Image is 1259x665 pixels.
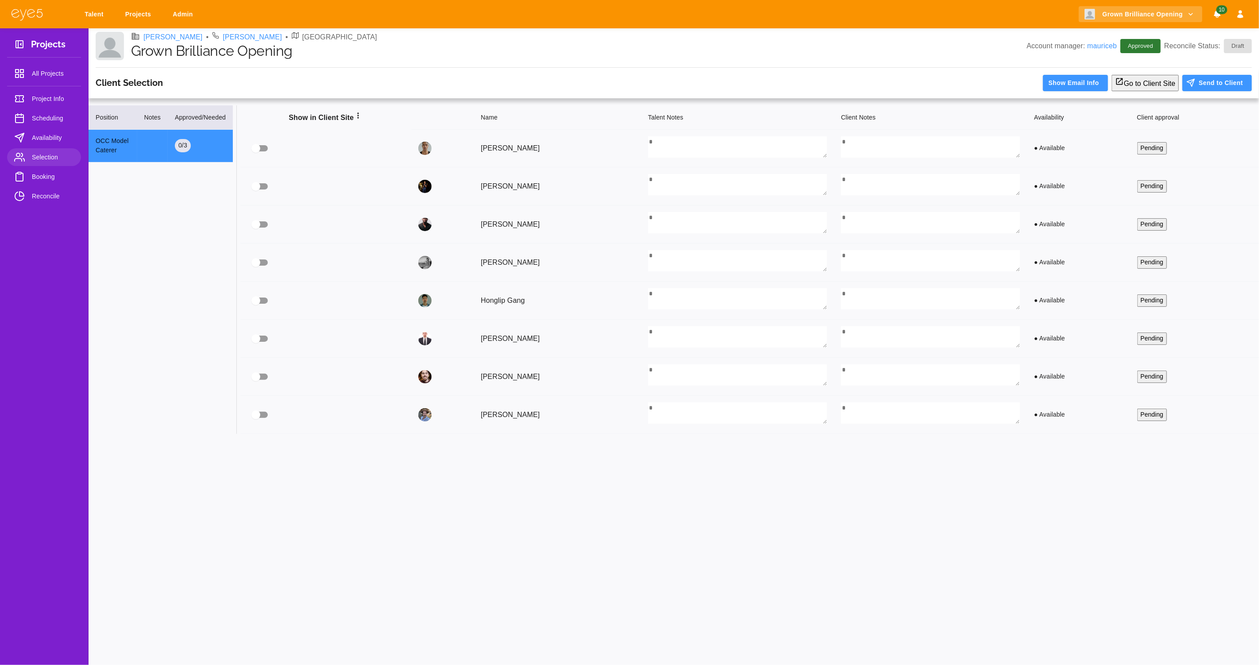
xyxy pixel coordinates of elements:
[1034,334,1123,344] div: ● Available
[1034,143,1123,153] div: ● Available
[1085,9,1095,19] img: Client logo
[418,256,432,269] img: profile_picture
[481,295,634,306] p: Honglip Gang
[32,93,74,104] span: Project Info
[7,168,81,186] a: Booking
[1226,42,1250,50] span: Draft
[1137,371,1167,383] button: Pending
[1034,372,1123,382] div: ● Available
[96,77,163,88] h3: Client Selection
[137,105,168,130] th: Notes
[1209,6,1225,23] button: Notifications
[1216,5,1227,14] span: 10
[89,129,137,162] td: OCC Model Caterer
[1034,410,1123,420] div: ● Available
[11,8,43,21] img: eye5
[1137,218,1167,231] button: Pending
[1123,42,1159,50] span: Approved
[32,68,74,79] span: All Projects
[240,105,411,130] th: Show in Client Site
[89,105,137,130] th: Position
[1137,180,1167,193] button: Pending
[302,32,377,43] p: [GEOGRAPHIC_DATA]
[7,109,81,127] a: Scheduling
[223,32,282,43] a: [PERSON_NAME]
[481,143,634,154] p: [PERSON_NAME]
[481,333,634,344] p: [PERSON_NAME]
[131,43,1027,59] h1: Grown Brilliance Opening
[32,171,74,182] span: Booking
[1034,258,1123,267] div: ● Available
[7,129,81,147] a: Availability
[1137,332,1167,345] button: Pending
[286,32,288,43] li: •
[32,152,74,162] span: Selection
[1137,294,1167,307] button: Pending
[7,148,81,166] a: Selection
[1087,42,1117,50] a: mauriceb
[1164,39,1252,53] p: Reconcile Status:
[834,105,1027,130] th: Client Notes
[1034,220,1123,229] div: ● Available
[96,32,124,60] img: Client logo
[120,6,160,23] a: Projects
[481,371,634,382] p: [PERSON_NAME]
[7,90,81,108] a: Project Info
[32,113,74,124] span: Scheduling
[7,65,81,82] a: All Projects
[1027,41,1117,51] p: Account manager:
[481,181,634,192] p: [PERSON_NAME]
[175,139,191,152] div: 0 / 3
[1034,296,1123,305] div: ● Available
[79,6,112,23] a: Talent
[1027,105,1130,130] th: Availability
[418,218,432,231] img: profile_picture
[1034,182,1123,191] div: ● Available
[418,142,432,155] img: profile_picture
[1130,105,1259,130] th: Client approval
[32,191,74,201] span: Reconcile
[418,180,432,193] img: profile_picture
[481,410,634,420] p: [PERSON_NAME]
[1137,256,1167,269] button: Pending
[1112,75,1179,91] button: Go to Client Site
[418,294,432,307] img: profile_picture
[1137,142,1167,155] button: Pending
[1182,75,1252,91] button: Send to Client
[1043,75,1108,91] button: Show Email Info
[641,105,834,130] th: Talent Notes
[481,257,634,268] p: [PERSON_NAME]
[418,370,432,383] img: profile_picture
[31,39,66,53] h3: Projects
[32,132,74,143] span: Availability
[168,105,233,130] th: Approved/Needed
[418,408,432,421] img: profile_picture
[474,105,641,130] th: Name
[1137,409,1167,421] button: Pending
[481,219,634,230] p: [PERSON_NAME]
[143,32,203,43] a: [PERSON_NAME]
[418,332,432,345] img: profile_picture
[206,32,209,43] li: •
[167,6,202,23] a: Admin
[1079,6,1202,23] button: Grown Brilliance Opening
[7,187,81,205] a: Reconcile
